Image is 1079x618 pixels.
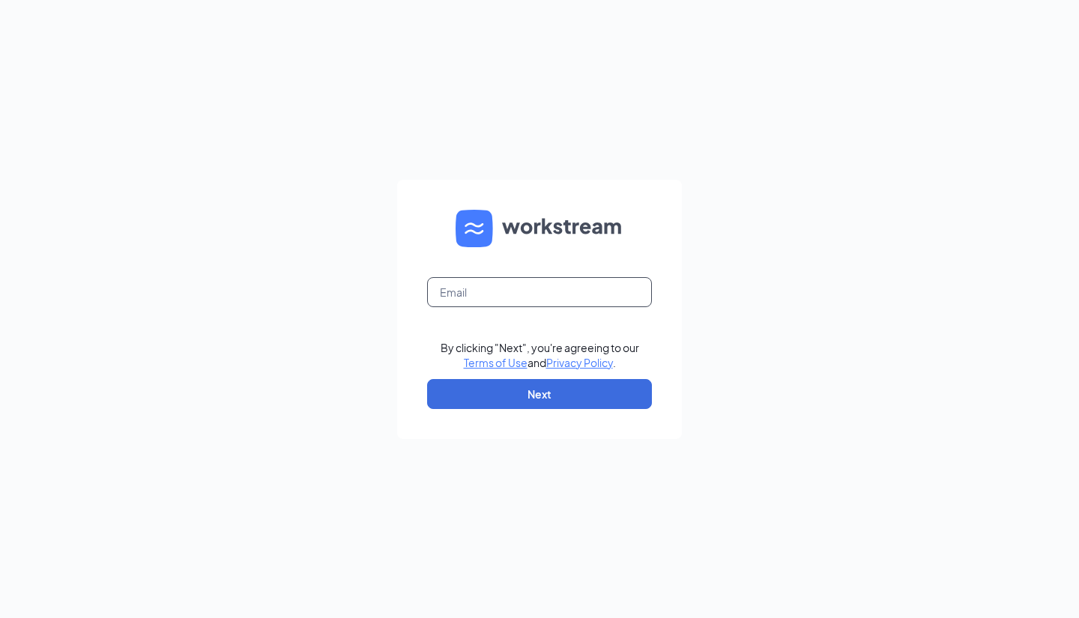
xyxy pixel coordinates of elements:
[546,356,613,369] a: Privacy Policy
[427,277,652,307] input: Email
[427,379,652,409] button: Next
[464,356,528,369] a: Terms of Use
[456,210,623,247] img: WS logo and Workstream text
[441,340,639,370] div: By clicking "Next", you're agreeing to our and .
